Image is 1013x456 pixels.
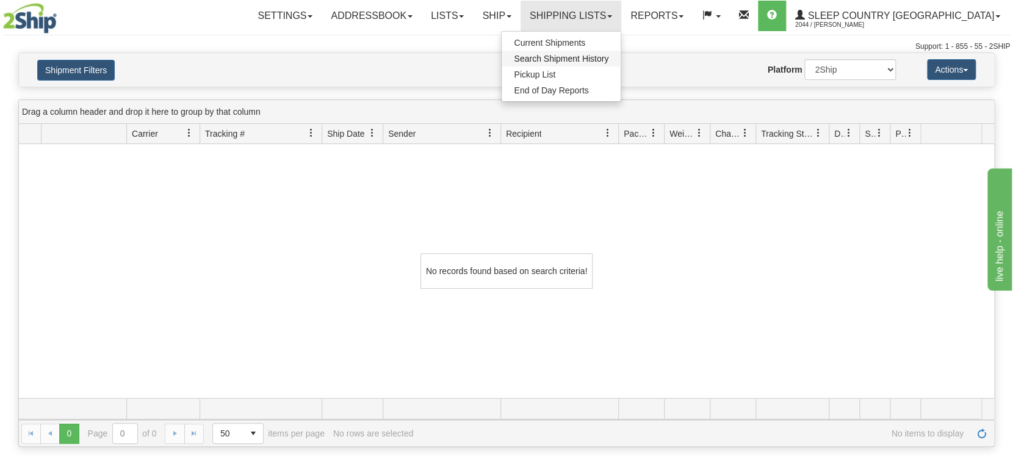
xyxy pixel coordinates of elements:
[420,253,593,289] div: No records found based on search criteria!
[37,60,115,81] button: Shipment Filters
[869,123,890,143] a: Shipment Issues filter column settings
[786,1,1009,31] a: Sleep Country [GEOGRAPHIC_DATA] 2044 / [PERSON_NAME]
[502,82,621,98] a: End of Day Reports
[3,42,1010,52] div: Support: 1 - 855 - 55 - 2SHIP
[597,123,618,143] a: Recipient filter column settings
[808,123,829,143] a: Tracking Status filter column settings
[514,70,555,79] span: Pickup List
[838,123,859,143] a: Delivery Status filter column settings
[972,424,992,443] a: Refresh
[735,123,755,143] a: Charge filter column settings
[669,128,695,140] span: Weight
[795,19,887,31] span: 2044 / [PERSON_NAME]
[985,165,1012,290] iframe: chat widget
[834,128,845,140] span: Delivery Status
[689,123,710,143] a: Weight filter column settings
[761,128,814,140] span: Tracking Status
[220,427,236,440] span: 50
[927,59,976,80] button: Actions
[865,128,875,140] span: Shipment Issues
[768,63,802,76] label: Platform
[502,67,621,82] a: Pickup List
[521,1,621,31] a: Shipping lists
[333,429,414,438] div: No rows are selected
[643,123,664,143] a: Packages filter column settings
[514,38,585,48] span: Current Shipments
[422,429,964,438] span: No items to display
[715,128,741,140] span: Charge
[362,123,383,143] a: Ship Date filter column settings
[9,7,113,22] div: live help - online
[327,128,364,140] span: Ship Date
[422,1,473,31] a: Lists
[322,1,422,31] a: Addressbook
[248,1,322,31] a: Settings
[88,423,157,444] span: Page of 0
[480,123,500,143] a: Sender filter column settings
[506,128,541,140] span: Recipient
[212,423,264,444] span: Page sizes drop down
[179,123,200,143] a: Carrier filter column settings
[388,128,416,140] span: Sender
[473,1,520,31] a: Ship
[19,100,994,124] div: grid grouping header
[502,51,621,67] a: Search Shipment History
[621,1,693,31] a: Reports
[132,128,158,140] span: Carrier
[899,123,920,143] a: Pickup Status filter column settings
[212,423,325,444] span: items per page
[3,3,57,34] img: logo2044.jpg
[59,424,79,443] span: Page 0
[243,424,263,443] span: select
[805,10,994,21] span: Sleep Country [GEOGRAPHIC_DATA]
[301,123,322,143] a: Tracking # filter column settings
[502,35,621,51] a: Current Shipments
[624,128,649,140] span: Packages
[514,54,608,63] span: Search Shipment History
[514,85,588,95] span: End of Day Reports
[205,128,245,140] span: Tracking #
[895,128,906,140] span: Pickup Status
